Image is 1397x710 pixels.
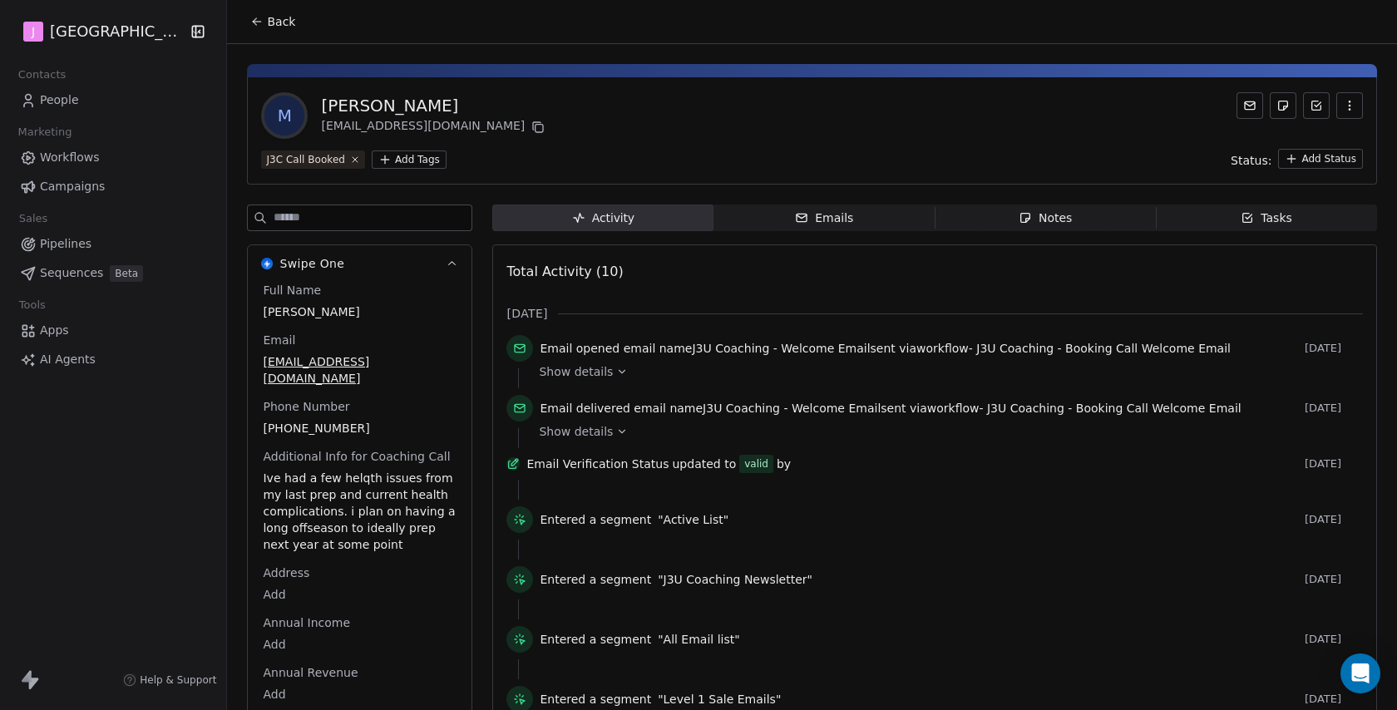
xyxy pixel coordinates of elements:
[123,673,216,687] a: Help & Support
[13,173,213,200] a: Campaigns
[1241,210,1292,227] div: Tasks
[777,456,791,472] span: by
[692,342,870,355] span: J3U Coaching - Welcome Email
[11,62,73,87] span: Contacts
[40,322,69,339] span: Apps
[658,571,812,588] span: "J3U Coaching Newsletter"
[267,13,295,30] span: Back
[540,400,1241,417] span: email name sent via workflow -
[506,264,623,279] span: Total Activity (10)
[259,398,353,415] span: Phone Number
[526,456,669,472] span: Email Verification Status
[703,402,881,415] span: J3U Coaching - Welcome Email
[279,255,344,272] span: Swipe One
[795,210,853,227] div: Emails
[540,691,651,708] span: Entered a segment
[263,353,457,387] span: [EMAIL_ADDRESS][DOMAIN_NAME]
[11,120,79,145] span: Marketing
[12,293,52,318] span: Tools
[13,144,213,171] a: Workflows
[263,470,457,553] span: Ive had a few helqth issues from my last prep and current health complications. i plan on having ...
[539,363,613,380] span: Show details
[540,402,629,415] span: Email delivered
[13,86,213,114] a: People
[261,258,273,269] img: Swipe One
[263,686,457,703] span: Add
[259,448,453,465] span: Additional Info for Coaching Call
[372,150,447,169] button: Add Tags
[40,264,103,282] span: Sequences
[321,117,548,137] div: [EMAIL_ADDRESS][DOMAIN_NAME]
[987,402,1242,415] span: J3U Coaching - Booking Call Welcome Email
[259,614,353,631] span: Annual Income
[40,149,100,166] span: Workflows
[40,235,91,253] span: Pipelines
[12,206,55,231] span: Sales
[1305,513,1363,526] span: [DATE]
[13,346,213,373] a: AI Agents
[506,305,547,322] span: [DATE]
[976,342,1231,355] span: J3U Coaching - Booking Call Welcome Email
[259,565,313,581] span: Address
[1231,152,1271,169] span: Status:
[259,664,361,681] span: Annual Revenue
[263,303,457,320] span: [PERSON_NAME]
[259,282,324,298] span: Full Name
[1340,653,1380,693] div: Open Intercom Messenger
[40,178,105,195] span: Campaigns
[240,7,305,37] button: Back
[672,456,736,472] span: updated to
[1305,693,1363,706] span: [DATE]
[744,456,768,472] div: valid
[40,91,79,109] span: People
[539,423,1351,440] a: Show details
[540,631,651,648] span: Entered a segment
[539,423,613,440] span: Show details
[13,317,213,344] a: Apps
[539,363,1351,380] a: Show details
[13,230,213,258] a: Pipelines
[263,586,457,603] span: Add
[263,636,457,653] span: Add
[13,259,213,287] a: SequencesBeta
[1305,402,1363,415] span: [DATE]
[140,673,216,687] span: Help & Support
[540,511,651,528] span: Entered a segment
[540,571,651,588] span: Entered a segment
[1305,342,1363,355] span: [DATE]
[1305,633,1363,646] span: [DATE]
[1305,573,1363,586] span: [DATE]
[248,245,471,282] button: Swipe OneSwipe One
[263,420,457,436] span: [PHONE_NUMBER]
[40,351,96,368] span: AI Agents
[264,96,304,136] span: M
[20,17,180,46] button: J[GEOGRAPHIC_DATA]
[1278,149,1363,169] button: Add Status
[1305,457,1363,471] span: [DATE]
[658,511,728,528] span: "Active List"
[321,94,548,117] div: [PERSON_NAME]
[540,340,1231,357] span: email name sent via workflow -
[540,342,620,355] span: Email opened
[266,152,344,167] div: J3C Call Booked
[259,332,299,348] span: Email
[50,21,186,42] span: [GEOGRAPHIC_DATA]
[32,23,35,40] span: J
[658,631,740,648] span: "All Email list"
[1019,210,1072,227] div: Notes
[110,265,143,282] span: Beta
[658,691,781,708] span: "Level 1 Sale Emails"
